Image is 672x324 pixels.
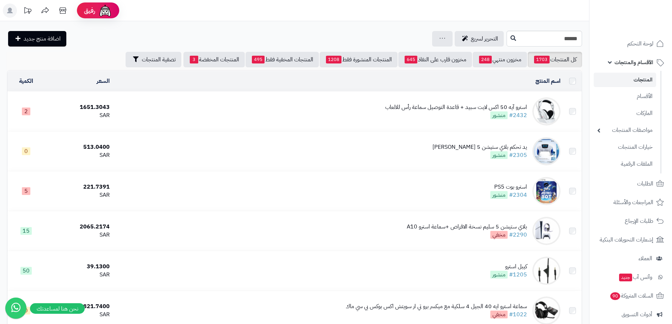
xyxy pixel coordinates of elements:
span: 2 [22,108,30,115]
a: المنتجات [594,73,656,87]
a: #2432 [509,111,527,120]
span: التحرير لسريع [471,35,498,43]
img: كيبل استرو [532,257,561,285]
span: 15 [20,227,32,235]
div: SAR [48,311,110,319]
a: السعر [97,77,110,85]
span: إشعارات التحويلات البنكية [600,235,653,245]
span: جديد [619,274,632,281]
span: 495 [252,56,265,63]
span: مخفي [490,231,508,239]
a: العملاء [594,250,668,267]
span: لوحة التحكم [627,39,653,49]
a: مواصفات المنتجات [594,123,656,138]
span: طلبات الإرجاع [625,216,653,226]
a: المنتجات المخفية فقط495 [246,52,319,67]
span: 248 [479,56,492,63]
img: ai-face.png [98,4,112,18]
a: إشعارات التحويلات البنكية [594,231,668,248]
div: SAR [48,191,110,199]
a: اضافة منتج جديد [8,31,66,47]
span: 5 [22,187,30,195]
span: 0 [22,147,30,155]
a: لوحة التحكم [594,35,668,52]
span: العملاء [638,253,652,263]
div: SAR [48,151,110,159]
span: السلات المتروكة [610,291,653,301]
span: 1208 [326,56,341,63]
span: الأقسام والمنتجات [615,57,653,67]
a: السلات المتروكة90 [594,287,668,304]
span: 3 [190,56,198,63]
img: بلاي ستيشن 5 سليم نسخة الاقراص +سماعة استرو A10 [532,217,561,245]
a: المنتجات المخفضة3 [183,52,245,67]
a: وآتس آبجديد [594,269,668,286]
a: #2290 [509,231,527,239]
span: منشور [490,271,508,279]
a: #2304 [509,191,527,199]
div: سماعة استرو ايه 40 الجيل 4 سلكية مع ميكسر برو تي ار سويتش اكس بوكس بي سي ماك [346,302,527,311]
div: استرو بوت PS5 [490,183,527,191]
a: #1205 [509,270,527,279]
a: مخزون منتهي248 [473,52,527,67]
span: 90 [610,292,620,300]
a: الماركات [594,106,656,121]
a: أدوات التسويق [594,306,668,323]
span: المراجعات والأسئلة [613,197,653,207]
span: 645 [405,56,417,63]
div: كيبل استرو [490,263,527,271]
a: المنتجات المنشورة فقط1208 [320,52,398,67]
div: 821.7400 [48,302,110,311]
div: 39.1300 [48,263,110,271]
img: استرو آيه 50 اكس لايت سبيد + قاعدة التوصيل سماعة رأس للالعاب [532,97,561,126]
span: أدوات التسويق [622,310,652,319]
span: مخفي [490,311,508,318]
a: طلبات الإرجاع [594,213,668,230]
a: خيارات المنتجات [594,140,656,155]
div: SAR [48,271,110,279]
div: 221.7391 [48,183,110,191]
a: اسم المنتج [535,77,561,85]
span: منشور [490,111,508,119]
span: رفيق [84,6,95,15]
button: تصفية المنتجات [126,52,181,67]
span: منشور [490,151,508,159]
span: 1703 [534,56,550,63]
a: #1022 [509,310,527,319]
div: استرو آيه 50 اكس لايت سبيد + قاعدة التوصيل سماعة رأس للالعاب [385,103,527,111]
img: استرو بوت PS5 [532,177,561,205]
div: بلاي ستيشن 5 سليم نسخة الاقراص +سماعة استرو A10 [407,223,527,231]
a: كل المنتجات1703 [528,52,582,67]
span: وآتس آب [618,272,652,282]
div: SAR [48,231,110,239]
a: التحرير لسريع [455,31,504,47]
span: الطلبات [637,179,653,189]
a: الأقسام [594,89,656,104]
span: 50 [20,267,32,275]
div: 513.0400 [48,143,110,151]
span: اضافة منتج جديد [24,35,61,43]
a: الكمية [19,77,33,85]
div: SAR [48,111,110,120]
a: المراجعات والأسئلة [594,194,668,211]
a: #2305 [509,151,527,159]
img: يد تحكم بلاي ستيشن 5 استرو بوت [532,137,561,165]
div: 1651.3043 [48,103,110,111]
div: يد تحكم بلاي ستيشن 5 [PERSON_NAME] [432,143,527,151]
a: مخزون قارب على النفاذ645 [398,52,472,67]
div: 2065.2174 [48,223,110,231]
a: الطلبات [594,175,668,192]
span: تصفية المنتجات [142,55,176,64]
a: تحديثات المنصة [19,4,36,19]
a: الملفات الرقمية [594,157,656,172]
span: منشور [490,191,508,199]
